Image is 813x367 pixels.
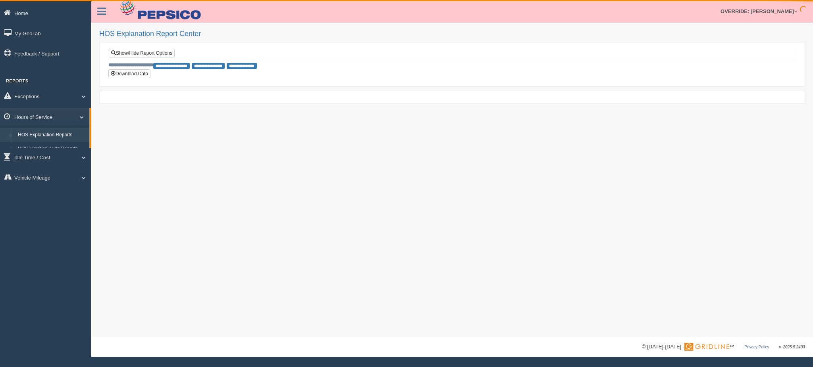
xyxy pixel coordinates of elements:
h2: HOS Explanation Report Center [99,30,805,38]
a: HOS Explanation Reports [14,128,89,142]
a: Privacy Policy [744,345,769,349]
button: Download Data [108,69,150,78]
span: v. 2025.5.2403 [779,345,805,349]
div: © [DATE]-[DATE] - ™ [642,343,805,351]
a: HOS Violation Audit Reports [14,142,89,156]
img: Gridline [684,343,729,351]
a: Show/Hide Report Options [109,49,175,57]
